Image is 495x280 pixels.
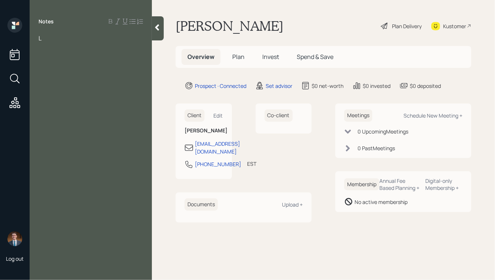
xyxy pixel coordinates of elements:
[39,34,41,42] span: L
[379,177,420,191] div: Annual Fee Based Planning +
[266,82,292,90] div: Set advisor
[262,53,279,61] span: Invest
[39,18,54,25] label: Notes
[282,201,303,208] div: Upload +
[185,109,205,122] h6: Client
[6,255,24,262] div: Log out
[247,160,256,168] div: EST
[185,128,223,134] h6: [PERSON_NAME]
[195,140,240,155] div: [EMAIL_ADDRESS][DOMAIN_NAME]
[312,82,343,90] div: $0 net-worth
[185,198,218,211] h6: Documents
[265,109,293,122] h6: Co-client
[232,53,245,61] span: Plan
[426,177,462,191] div: Digital-only Membership +
[195,82,246,90] div: Prospect · Connected
[187,53,215,61] span: Overview
[410,82,441,90] div: $0 deposited
[363,82,391,90] div: $0 invested
[358,144,395,152] div: 0 Past Meeting s
[195,160,241,168] div: [PHONE_NUMBER]
[344,109,372,122] h6: Meetings
[355,198,408,206] div: No active membership
[358,128,408,135] div: 0 Upcoming Meeting s
[7,231,22,246] img: hunter_neumayer.jpg
[297,53,333,61] span: Spend & Save
[214,112,223,119] div: Edit
[392,22,422,30] div: Plan Delivery
[176,18,283,34] h1: [PERSON_NAME]
[344,178,379,191] h6: Membership
[443,22,466,30] div: Kustomer
[403,112,462,119] div: Schedule New Meeting +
